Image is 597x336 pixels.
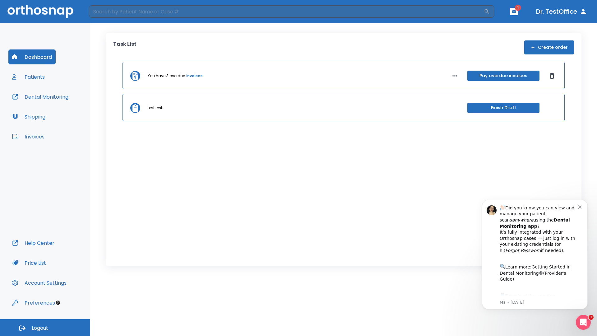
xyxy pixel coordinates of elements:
[8,236,58,250] button: Help Center
[55,300,61,306] div: Tooltip anchor
[148,73,185,79] p: You have 3 overdue
[7,5,73,18] img: Orthosnap
[8,89,72,104] button: Dental Monitoring
[8,295,59,310] button: Preferences
[547,71,557,81] button: Dismiss
[8,129,48,144] button: Invoices
[8,255,50,270] button: Price List
[8,69,49,84] button: Patients
[113,40,137,54] p: Task List
[576,315,591,330] iframe: Intercom live chat
[32,325,48,332] span: Logout
[148,105,162,111] p: test test
[467,103,539,113] button: Finish Draft
[89,5,484,18] input: Search by Patient Name or Case #
[8,49,56,64] button: Dashboard
[473,192,597,333] iframe: Intercom notifications message
[8,109,49,124] button: Shipping
[467,71,539,81] button: Pay overdue invoices
[186,73,202,79] a: invoices
[8,275,70,290] button: Account Settings
[534,6,590,17] button: Dr. TestOffice
[524,40,574,54] button: Create order
[515,5,521,11] span: 1
[589,315,594,320] span: 1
